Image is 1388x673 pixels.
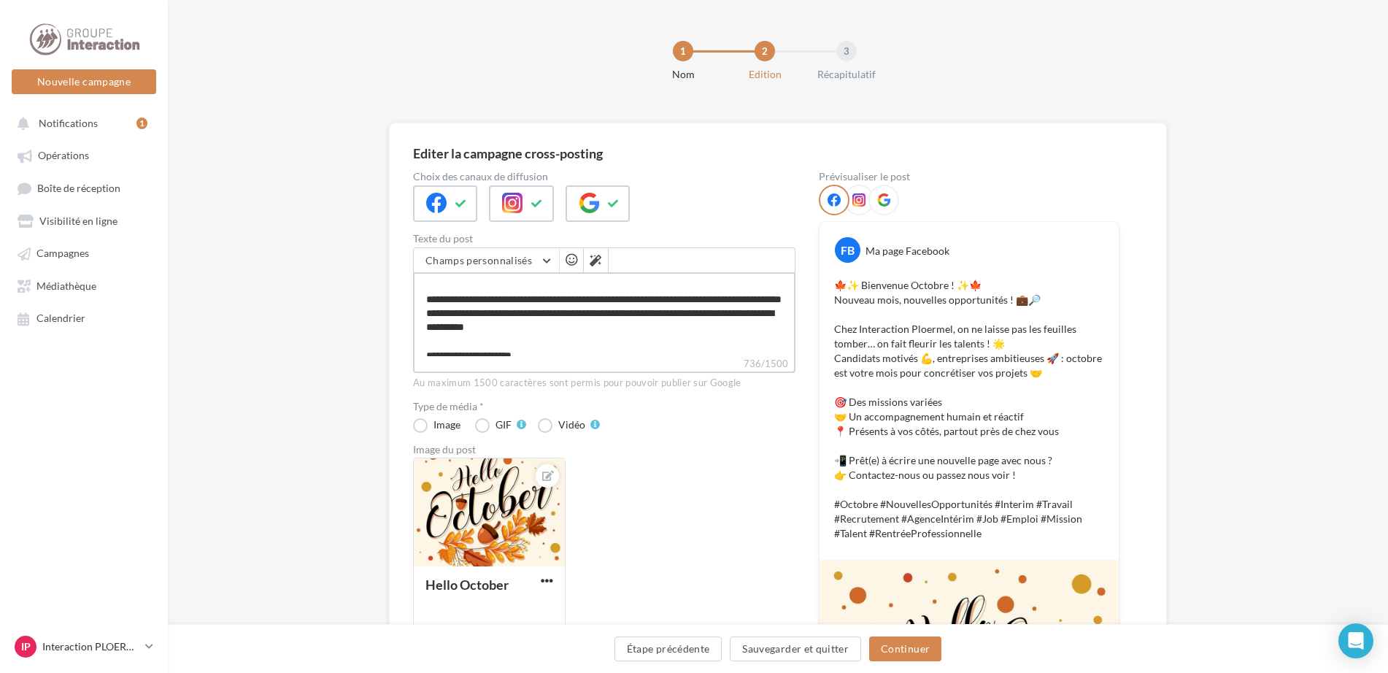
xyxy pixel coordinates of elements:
a: Campagnes [9,239,159,266]
button: Champs personnalisés [414,248,559,273]
div: FB [835,237,860,263]
label: Texte du post [413,234,795,244]
div: Récapitulatif [800,67,893,82]
span: IP [21,639,31,654]
span: Opérations [38,150,89,162]
button: Nouvelle campagne [12,69,156,94]
a: Calendrier [9,304,159,331]
a: IP Interaction PLOERMEL [12,633,156,661]
div: Image [433,420,460,430]
span: Boîte de réception [37,182,120,194]
button: Continuer [869,637,941,661]
button: Sauvegarder et quitter [730,637,861,661]
div: Edition [718,67,811,82]
span: Calendrier [36,312,85,325]
div: Au maximum 1500 caractères sont permis pour pouvoir publier sur Google [413,377,795,390]
div: Hello October [425,577,509,593]
span: Champs personnalisés [425,254,532,266]
div: 2 [755,41,775,61]
span: Notifications [39,117,98,129]
div: GIF [496,420,512,430]
button: Étape précédente [614,637,722,661]
a: Médiathèque [9,272,159,299]
span: Campagnes [36,247,89,260]
div: Image du post [413,445,795,455]
div: 1 [136,118,147,129]
div: 3 [836,41,857,61]
span: Médiathèque [36,280,96,292]
label: 736/1500 [413,356,795,373]
label: Choix des canaux de diffusion [413,172,795,182]
p: 🍁✨ Bienvenue Octobre ! ✨🍁 Nouveau mois, nouvelles opportunités ! 💼🔎 Chez Interaction Ploermel, on... [834,278,1104,541]
label: Type de média * [413,401,795,412]
div: Prévisualiser le post [819,172,1119,182]
button: Notifications 1 [9,109,153,136]
span: Visibilité en ligne [39,215,117,227]
div: Ma page Facebook [865,244,949,258]
a: Opérations [9,142,159,168]
a: Boîte de réception [9,174,159,201]
p: Interaction PLOERMEL [42,639,139,654]
div: Nom [636,67,730,82]
div: 1 [673,41,693,61]
div: Open Intercom Messenger [1338,623,1373,658]
div: Editer la campagne cross-posting [413,147,603,160]
div: Vidéo [558,420,585,430]
a: Visibilité en ligne [9,207,159,234]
